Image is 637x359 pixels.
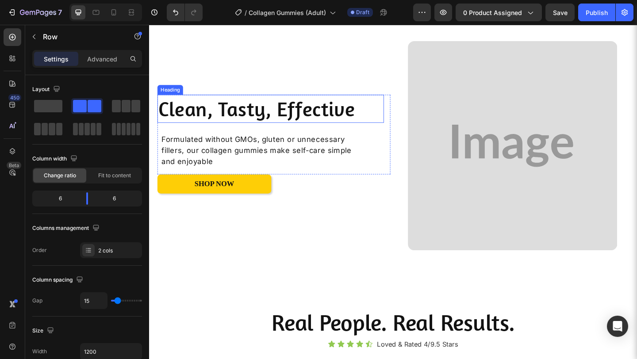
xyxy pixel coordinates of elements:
[32,348,47,355] div: Width
[167,4,203,21] div: Undo/Redo
[32,297,42,305] div: Gap
[249,8,326,17] span: Collagen Gummies (Adult)
[43,31,118,42] p: Row
[553,9,568,16] span: Save
[32,84,62,95] div: Layout
[149,25,637,359] iframe: Design area
[248,342,336,353] p: Loved & Rated 4/9.5 Stars
[44,172,76,179] span: Change ratio
[87,54,117,64] p: Advanced
[586,8,608,17] div: Publish
[32,274,85,286] div: Column spacing
[545,4,575,21] button: Save
[95,192,140,205] div: 6
[7,162,21,169] div: Beta
[578,4,615,21] button: Publish
[4,4,66,21] button: 7
[8,94,21,101] div: 450
[81,293,107,309] input: Auto
[281,18,509,245] img: 735x1103
[32,153,79,165] div: Column width
[463,8,522,17] span: 0 product assigned
[32,325,56,337] div: Size
[245,8,247,17] span: /
[356,8,369,16] span: Draft
[7,307,524,341] h2: Real People. Real Results.
[607,316,628,337] div: Open Intercom Messenger
[98,172,131,179] span: Fit to content
[98,247,140,255] div: 2 cols
[32,222,101,234] div: Columns management
[456,4,542,21] button: 0 product assigned
[34,192,79,205] div: 6
[44,54,69,64] p: Settings
[58,7,62,18] p: 7
[32,246,47,254] div: Order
